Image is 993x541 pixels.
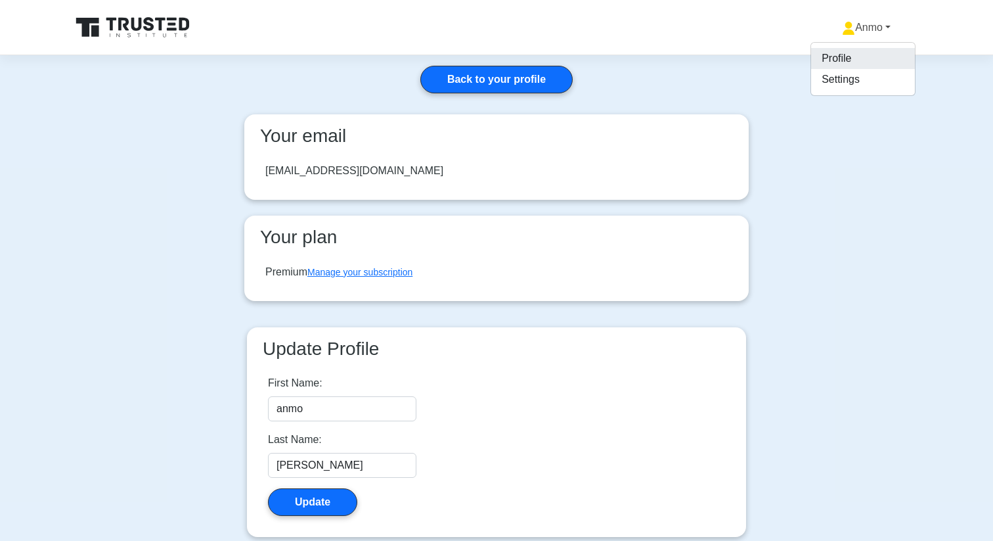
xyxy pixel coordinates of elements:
[255,226,738,248] h3: Your plan
[307,267,412,277] a: Manage your subscription
[265,163,443,179] div: [EMAIL_ADDRESS][DOMAIN_NAME]
[811,48,915,69] a: Profile
[255,125,738,147] h3: Your email
[811,69,915,90] a: Settings
[810,42,916,96] ul: Anmo
[268,375,322,391] label: First Name:
[257,338,736,360] h3: Update Profile
[268,488,357,516] button: Update
[268,432,322,448] label: Last Name:
[810,14,922,41] a: Anmo
[420,66,573,93] a: Back to your profile
[265,264,412,280] div: Premium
